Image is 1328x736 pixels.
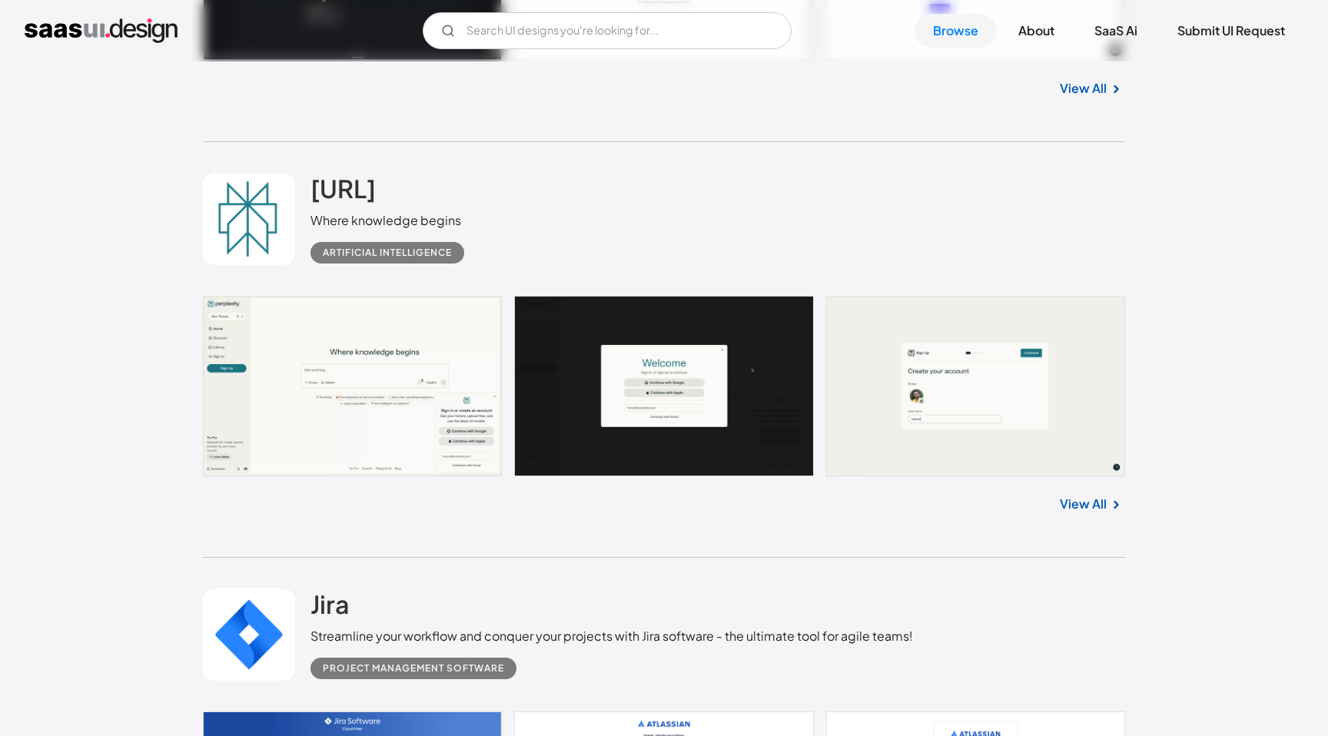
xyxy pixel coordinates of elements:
a: SaaS Ai [1076,14,1156,48]
a: Submit UI Request [1159,14,1303,48]
h2: [URL] [310,173,376,204]
h2: Jira [310,588,350,619]
div: Artificial Intelligence [323,244,452,262]
a: View All [1060,79,1107,98]
a: Browse [915,14,997,48]
div: Streamline your workflow and conquer your projects with Jira software - the ultimate tool for agi... [310,627,913,645]
a: About [1000,14,1073,48]
input: Search UI designs you're looking for... [423,12,792,49]
form: Email Form [423,12,792,49]
a: home [25,18,178,43]
a: View All [1060,495,1107,513]
a: [URL] [310,173,376,211]
div: Project Management Software [323,659,504,678]
div: Where knowledge begins [310,211,476,230]
a: Jira [310,588,350,627]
